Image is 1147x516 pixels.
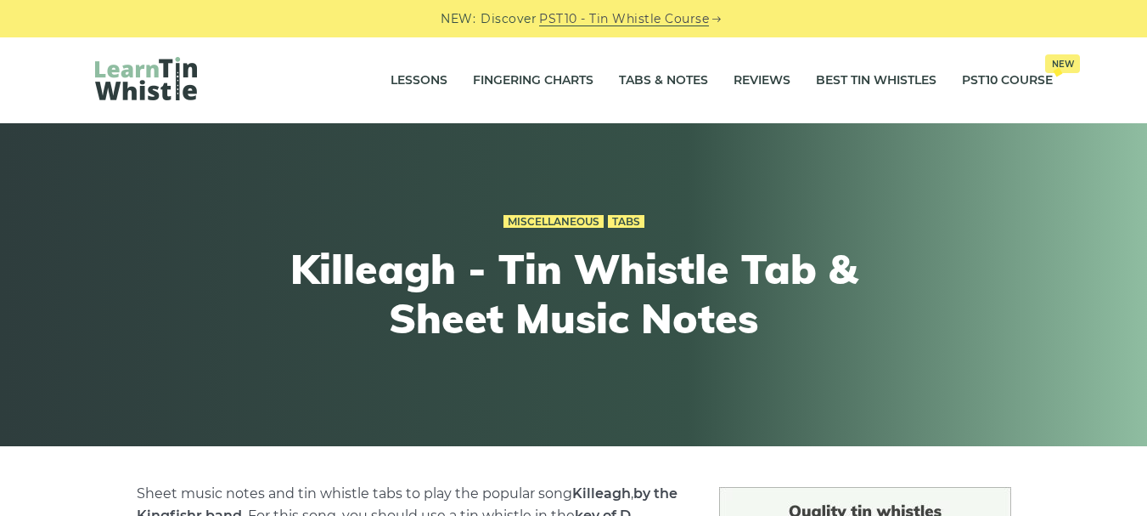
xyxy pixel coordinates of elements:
[816,60,936,102] a: Best Tin Whistles
[473,60,593,102] a: Fingering Charts
[619,60,708,102] a: Tabs & Notes
[962,60,1053,102] a: PST10 CourseNew
[137,485,633,502] span: Sheet music notes and tin whistle tabs to play the popular song ,
[261,245,886,343] h1: Killeagh - Tin Whistle Tab & Sheet Music Notes
[734,60,790,102] a: Reviews
[391,60,447,102] a: Lessons
[1045,54,1080,73] span: New
[95,57,197,100] img: LearnTinWhistle.com
[503,215,604,229] a: Miscellaneous
[608,215,644,229] a: Tabs
[572,485,631,502] strong: Killeagh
